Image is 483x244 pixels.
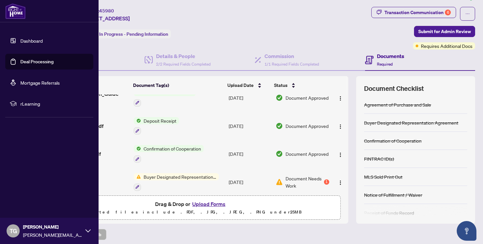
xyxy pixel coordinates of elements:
button: Transaction Communication6 [371,7,456,18]
img: Logo [338,180,343,185]
button: Logo [335,149,346,159]
img: Logo [338,124,343,129]
span: Buyer Designated Representation Agreement [141,173,219,180]
td: [DATE] [226,168,273,196]
button: Status IconBuyer Designated Representation Agreement [134,173,219,191]
span: In Progress - Pending Information [99,31,168,37]
td: [DATE] [226,84,273,112]
div: Buyer Designated Representation Agreement [364,119,458,126]
div: Notice of Fulfillment / Waiver [364,191,422,198]
div: Status: [81,30,171,38]
span: Drag & Drop or [155,200,227,208]
div: Confirmation of Cooperation [364,137,422,144]
h4: Details & People [156,52,211,60]
button: Status IconDeposit Receipt [134,117,179,135]
span: TG [10,226,17,235]
img: Document Status [276,178,283,186]
div: Agreement of Purchase and Sale [364,101,431,108]
img: Document Status [276,150,283,157]
img: Status Icon [134,145,141,152]
img: Status Icon [134,173,141,180]
span: Document Approved [286,122,329,130]
span: 2/2 Required Fields Completed [156,62,211,67]
h4: Commission [264,52,319,60]
span: Upload Date [227,82,254,89]
span: Requires Additional Docs [421,42,472,50]
span: Submit for Admin Review [418,26,471,37]
button: Status IconRECO Information Guide [134,89,196,107]
td: [DATE] [226,112,273,140]
div: MLS Sold Print Out [364,173,402,180]
img: Logo [338,152,343,157]
span: ellipsis [465,11,470,16]
span: Confirmation of Cooperation [141,145,204,152]
span: Status [274,82,287,89]
span: Deposit Receipt [141,117,179,124]
a: Dashboard [20,38,43,44]
span: 1/1 Required Fields Completed [264,62,319,67]
span: 45980 [99,8,114,14]
button: Submit for Admin Review [414,26,475,37]
span: Required [377,62,393,67]
span: Document Checklist [364,84,424,93]
span: [PERSON_NAME][EMAIL_ADDRESS][DOMAIN_NAME] [23,231,82,238]
span: Document Approved [286,150,329,157]
img: logo [5,3,26,19]
span: [PERSON_NAME] [23,223,82,231]
button: Logo [335,121,346,131]
span: Document Approved [286,94,329,101]
th: Document Tag(s) [130,76,225,94]
span: Drag & Drop orUpload FormsSupported files include .PDF, .JPG, .JPEG, .PNG under25MB [42,196,340,220]
div: 1 [324,179,329,185]
button: Open asap [457,221,476,241]
div: 6 [445,10,451,15]
th: Upload Date [225,76,271,94]
p: Supported files include .PDF, .JPG, .JPEG, .PNG under 25 MB [46,208,336,216]
img: Document Status [276,122,283,130]
th: Status [271,76,330,94]
img: Status Icon [134,117,141,124]
span: rLearning [20,100,89,107]
div: Transaction Communication [384,7,451,18]
span: Document Needs Work [286,175,323,189]
h4: Documents [377,52,404,60]
a: Deal Processing [20,59,54,65]
button: Status IconConfirmation of Cooperation [134,145,204,163]
img: Document Status [276,94,283,101]
button: Logo [335,177,346,187]
img: Logo [338,96,343,101]
div: FINTRAC ID(s) [364,155,394,162]
button: Logo [335,92,346,103]
button: Upload Forms [190,200,227,208]
td: [DATE] [226,140,273,168]
span: [STREET_ADDRESS] [81,14,130,22]
a: Mortgage Referrals [20,80,60,86]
